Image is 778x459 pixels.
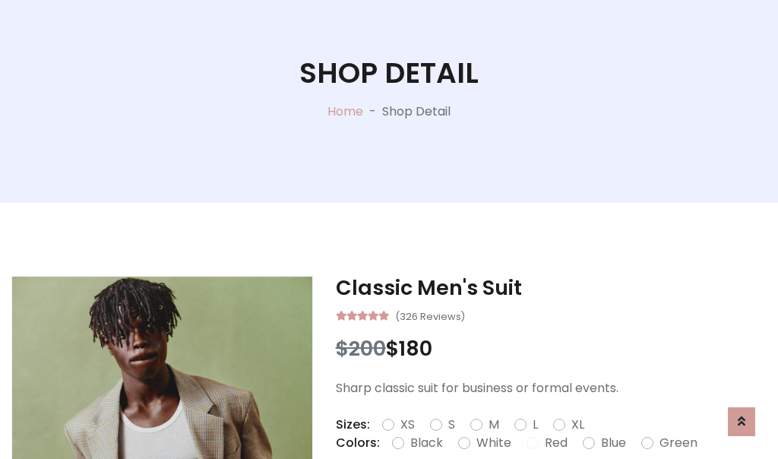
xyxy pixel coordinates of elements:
p: Colors: [336,434,380,452]
p: Sharp classic suit for business or formal events. [336,379,767,397]
label: L [533,416,538,434]
p: Shop Detail [382,103,451,121]
h3: $ [336,337,767,361]
label: White [476,434,511,452]
a: Home [327,103,363,120]
label: Blue [601,434,626,452]
label: M [489,416,499,434]
label: XS [400,416,415,434]
label: S [448,416,455,434]
p: Sizes: [336,416,370,434]
small: (326 Reviews) [395,306,465,324]
label: Black [410,434,443,452]
label: XL [571,416,584,434]
span: 180 [399,334,432,362]
h3: Classic Men's Suit [336,276,767,300]
label: Red [545,434,568,452]
span: $200 [336,334,386,362]
h1: Shop Detail [299,56,479,90]
label: Green [659,434,697,452]
p: - [363,103,382,121]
